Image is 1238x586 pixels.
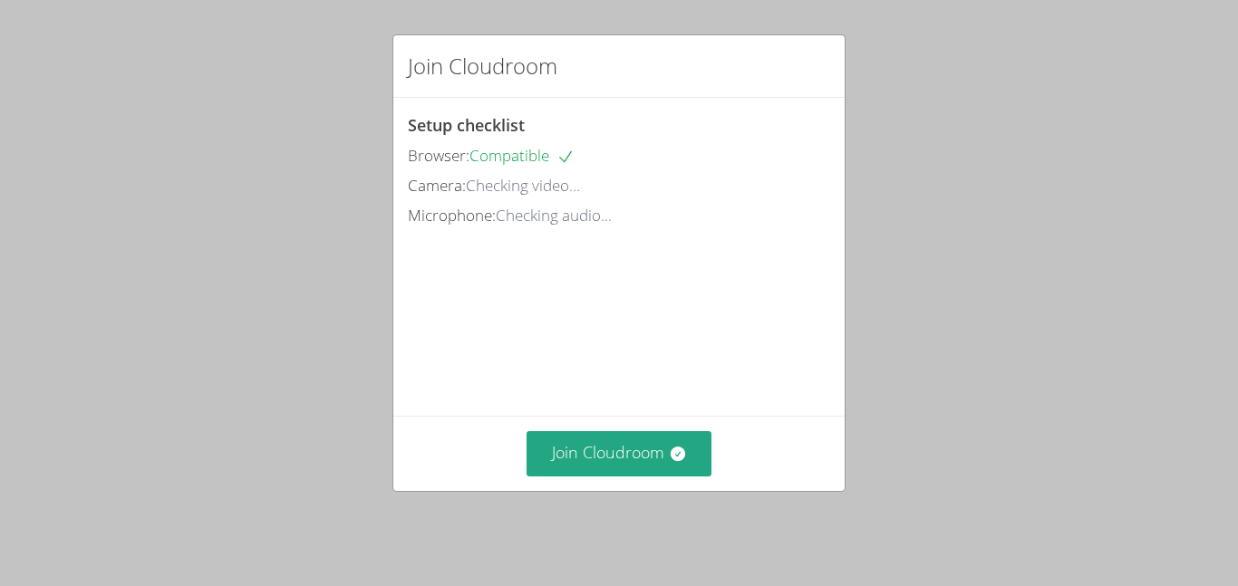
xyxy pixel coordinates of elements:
[496,205,612,226] span: Checking audio...
[408,145,469,166] span: Browser:
[527,431,712,476] button: Join Cloudroom
[469,145,575,166] span: Compatible
[408,114,525,136] span: Setup checklist
[408,50,557,82] h2: Join Cloudroom
[408,205,496,226] span: Microphone:
[408,175,466,196] span: Camera:
[466,175,580,196] span: Checking video...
